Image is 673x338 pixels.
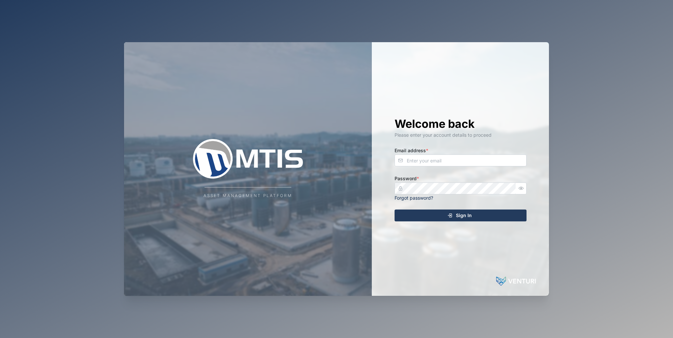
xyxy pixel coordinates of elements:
[395,117,527,131] h1: Welcome back
[395,131,527,139] div: Please enter your account details to proceed
[496,275,536,288] img: Powered by: Venturi
[204,193,292,199] div: Asset Management Platform
[456,210,472,221] span: Sign In
[395,155,527,166] input: Enter your email
[182,139,314,179] img: Company Logo
[395,210,527,221] button: Sign In
[395,175,419,182] label: Password
[395,147,428,154] label: Email address
[395,195,433,201] a: Forgot password?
